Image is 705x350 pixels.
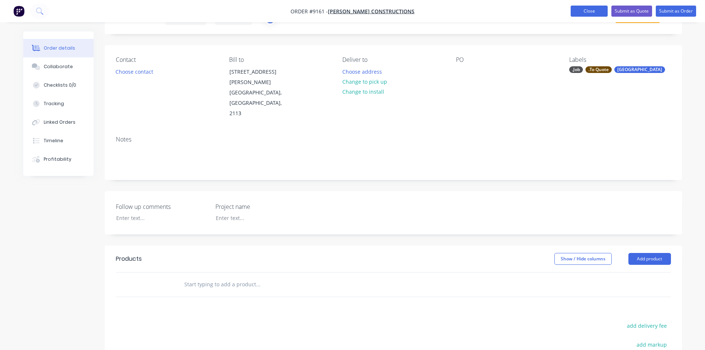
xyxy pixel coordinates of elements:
button: Add product [628,253,671,265]
button: Collaborate [23,57,94,76]
button: Change to install [338,87,388,97]
div: .To Quote [585,66,612,73]
button: Choose contact [111,66,157,76]
div: Profitability [44,156,71,163]
div: [GEOGRAPHIC_DATA], [GEOGRAPHIC_DATA], 2113 [229,87,291,119]
input: Start typing to add a product... [184,277,332,292]
button: Order details [23,39,94,57]
div: Products [116,254,142,263]
div: Linked Orders [44,119,75,126]
div: Order details [44,45,75,51]
label: Follow up comments [116,202,208,211]
button: Timeline [23,131,94,150]
div: Deliver to [342,56,444,63]
button: Choose address [338,66,386,76]
div: PO [456,56,557,63]
div: Timeline [44,137,63,144]
div: [GEOGRAPHIC_DATA] [614,66,665,73]
button: Tracking [23,94,94,113]
button: Submit as Quote [611,6,652,17]
div: Labels [569,56,671,63]
div: [STREET_ADDRESS][PERSON_NAME] [229,67,291,87]
div: .Job [569,66,583,73]
div: Collaborate [44,63,73,70]
button: Close [571,6,608,17]
div: [STREET_ADDRESS][PERSON_NAME][GEOGRAPHIC_DATA], [GEOGRAPHIC_DATA], 2113 [223,66,297,119]
span: Order #9161 - [291,8,328,15]
button: Show / Hide columns [554,253,612,265]
a: [PERSON_NAME] Constructions [328,8,414,15]
button: Checklists 0/0 [23,76,94,94]
button: Linked Orders [23,113,94,131]
div: Bill to [229,56,330,63]
label: Project name [215,202,308,211]
button: Submit as Order [656,6,696,17]
button: Profitability [23,150,94,169]
div: Tracking [44,100,64,107]
img: Factory [13,6,24,17]
button: add markup [633,340,671,350]
button: Change to pick up [338,77,391,87]
div: Notes [116,136,671,143]
button: add delivery fee [623,321,671,331]
div: Contact [116,56,217,63]
div: Checklists 0/0 [44,82,76,89]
